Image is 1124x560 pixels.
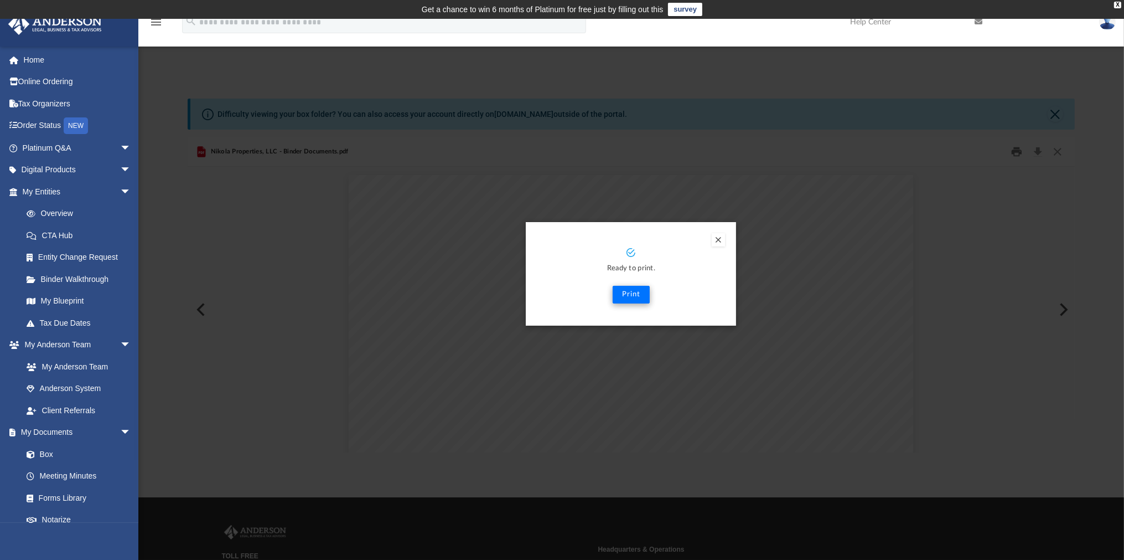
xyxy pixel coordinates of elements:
[8,422,142,444] a: My Documentsarrow_drop_down
[15,378,142,400] a: Anderson System
[5,13,105,35] img: Anderson Advisors Platinum Portal
[149,21,163,29] a: menu
[120,422,142,444] span: arrow_drop_down
[8,71,148,93] a: Online Ordering
[120,181,142,203] span: arrow_drop_down
[120,334,142,357] span: arrow_drop_down
[15,224,148,246] a: CTA Hub
[1114,2,1121,8] div: close
[185,15,197,27] i: search
[15,465,142,487] a: Meeting Minutes
[422,3,664,16] div: Get a chance to win 6 months of Platinum for free just by filling out this
[15,487,137,509] a: Forms Library
[120,159,142,182] span: arrow_drop_down
[8,181,148,203] a: My Entitiesarrow_drop_down
[15,268,148,290] a: Binder Walkthrough
[15,509,142,531] a: Notarize
[8,49,148,71] a: Home
[613,286,650,304] button: Print
[668,3,702,16] a: survey
[15,443,137,465] a: Box
[8,334,142,356] a: My Anderson Teamarrow_drop_down
[8,115,148,137] a: Order StatusNEW
[149,16,163,29] i: menu
[15,356,137,378] a: My Anderson Team
[15,203,148,225] a: Overview
[8,93,148,115] a: Tax Organizers
[537,263,725,275] p: Ready to print.
[188,137,1075,453] div: Preview
[64,117,88,134] div: NEW
[15,290,142,312] a: My Blueprint
[15,399,142,422] a: Client Referrals
[8,159,148,181] a: Digital Productsarrow_drop_down
[120,137,142,160] span: arrow_drop_down
[15,312,148,334] a: Tax Due Dates
[1099,14,1116,30] img: User Pic
[15,246,148,269] a: Entity Change Request
[8,137,148,159] a: Platinum Q&Aarrow_drop_down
